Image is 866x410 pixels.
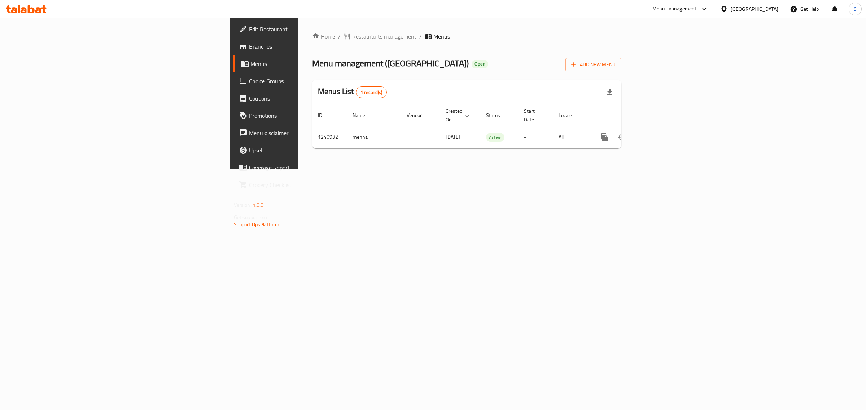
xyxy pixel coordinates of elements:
[249,163,369,172] span: Coverage Report
[472,61,488,67] span: Open
[486,111,509,120] span: Status
[249,111,369,120] span: Promotions
[353,111,375,120] span: Name
[472,60,488,68] div: Open
[249,146,369,155] span: Upsell
[433,32,450,41] span: Menus
[233,90,375,107] a: Coupons
[352,32,416,41] span: Restaurants management
[253,200,264,210] span: 1.0.0
[344,32,416,41] a: Restaurants management
[233,55,375,72] a: Menus
[559,111,581,120] span: Locale
[249,181,369,189] span: Grocery Checklist
[233,107,375,124] a: Promotions
[571,60,616,69] span: Add New Menu
[419,32,422,41] li: /
[524,107,544,124] span: Start Date
[249,42,369,51] span: Branches
[249,129,369,137] span: Menu disclaimer
[233,124,375,142] a: Menu disclaimer
[596,129,613,146] button: more
[249,77,369,85] span: Choice Groups
[234,213,267,222] span: Get support on:
[233,38,375,55] a: Branches
[234,220,280,229] a: Support.OpsPlatform
[318,86,387,98] h2: Menus List
[312,55,469,71] span: Menu management ( [GEOGRAPHIC_DATA] )
[249,25,369,34] span: Edit Restaurant
[565,58,621,71] button: Add New Menu
[312,104,671,148] table: enhanced table
[356,89,387,96] span: 1 record(s)
[446,132,460,142] span: [DATE]
[652,5,697,13] div: Menu-management
[233,159,375,176] a: Coverage Report
[407,111,431,120] span: Vendor
[486,133,504,142] span: Active
[356,86,387,98] div: Total records count
[446,107,472,124] span: Created On
[553,126,590,148] td: All
[518,126,553,148] td: -
[590,104,671,126] th: Actions
[233,72,375,90] a: Choice Groups
[233,142,375,159] a: Upsell
[318,111,332,120] span: ID
[854,5,857,13] span: S
[233,21,375,38] a: Edit Restaurant
[234,200,252,210] span: Version:
[250,59,369,68] span: Menus
[312,32,621,41] nav: breadcrumb
[731,5,778,13] div: [GEOGRAPHIC_DATA]
[601,84,618,101] div: Export file
[249,94,369,103] span: Coupons
[233,176,375,193] a: Grocery Checklist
